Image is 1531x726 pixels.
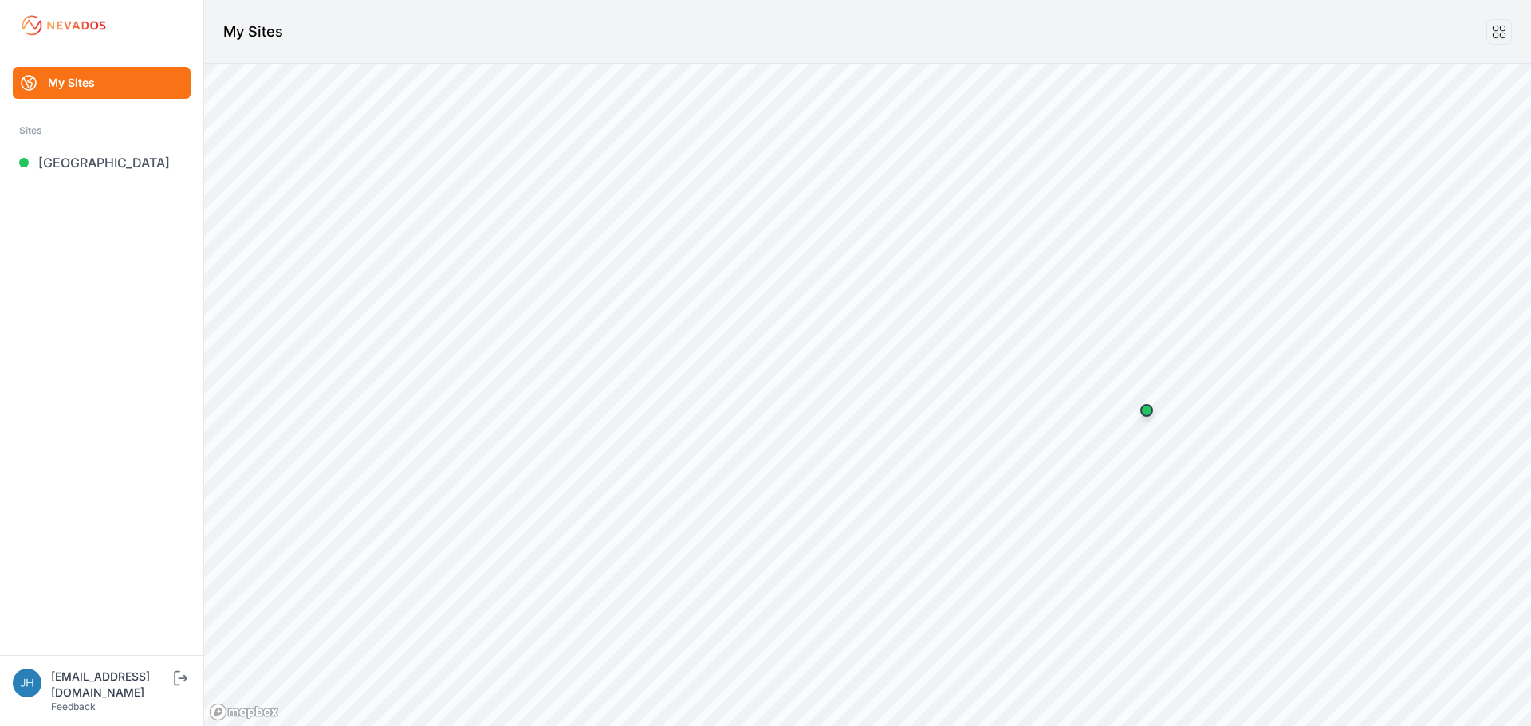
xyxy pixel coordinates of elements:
[13,67,191,99] a: My Sites
[13,669,41,697] img: jhaberkorn@invenergy.com
[209,703,279,721] a: Mapbox logo
[19,13,108,38] img: Nevados
[19,121,184,140] div: Sites
[13,147,191,179] a: [GEOGRAPHIC_DATA]
[204,64,1531,726] canvas: Map
[51,669,171,700] div: [EMAIL_ADDRESS][DOMAIN_NAME]
[1131,394,1163,426] div: Map marker
[223,21,283,43] h1: My Sites
[51,700,96,712] a: Feedback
